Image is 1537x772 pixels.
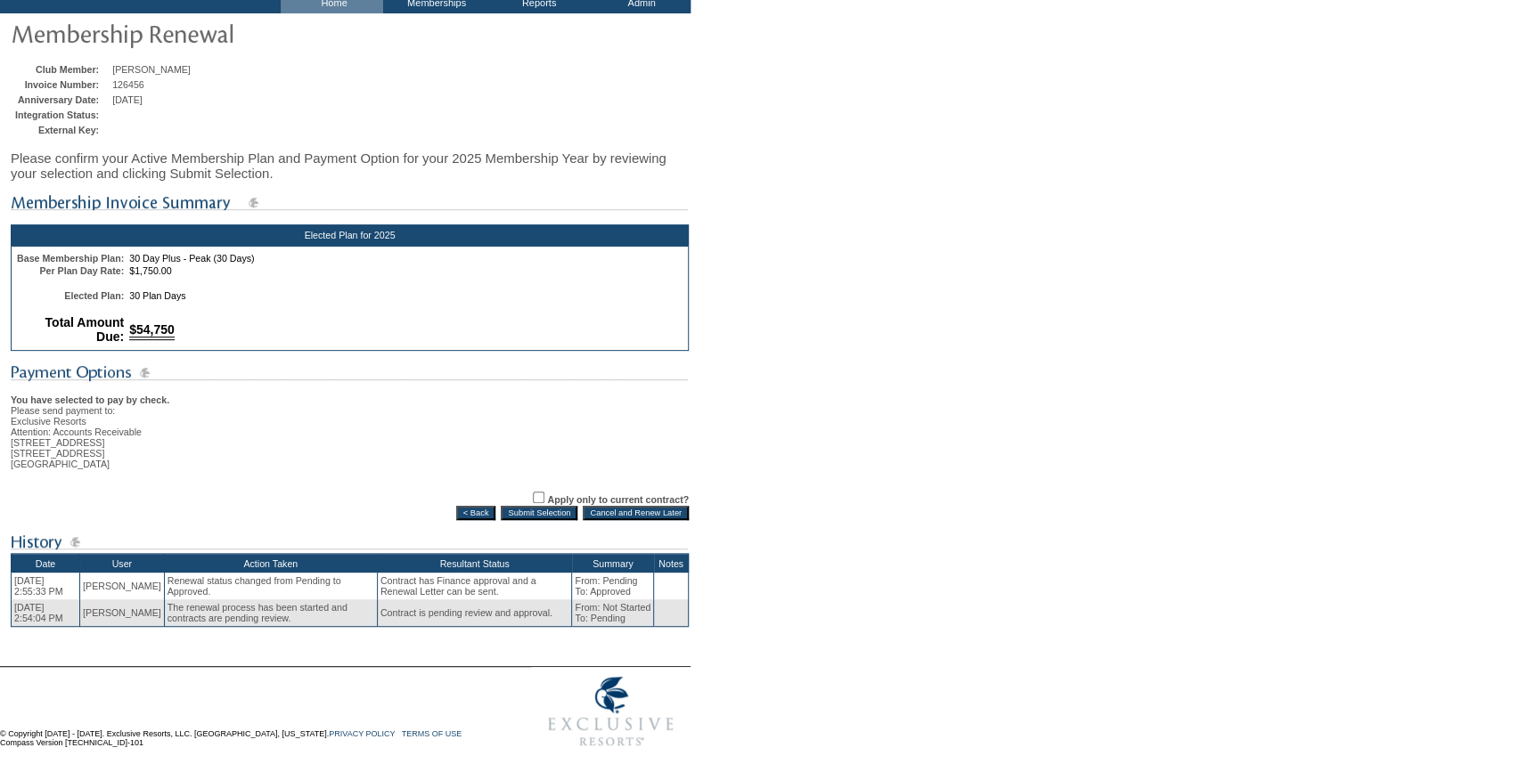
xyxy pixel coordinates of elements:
b: You have selected to pay by check. [11,394,169,405]
td: $1,750.00 [127,265,684,276]
input: Cancel and Renew Later [583,506,689,520]
td: [PERSON_NAME] [80,573,165,599]
td: Anniversary Date: [15,94,108,105]
b: Elected Plan: [64,290,124,301]
span: [DATE] [112,94,143,105]
img: subTtlHistory.gif [11,531,688,553]
th: Resultant Status [377,554,572,573]
td: Club Member: [15,64,108,75]
td: Renewal status changed from Pending to Approved. [164,573,377,599]
td: 30 Plan Days [127,290,684,301]
img: subTtlMembershipInvoiceSummary.gif [11,191,688,214]
span: $54,750 [129,322,175,340]
input: Submit Selection [501,506,577,520]
div: Please send payment to: Exclusive Resorts Attention: Accounts Receivable [STREET_ADDRESS] [STREET... [11,384,689,469]
a: TERMS OF USE [402,729,462,738]
div: Elected Plan for 2025 [11,224,689,246]
th: Summary [572,554,654,573]
td: The renewal process has been started and contracts are pending review. [164,599,377,627]
th: Notes [654,554,689,573]
img: subTtlPaymentOptions.gif [11,362,688,384]
div: Please confirm your Active Membership Plan and Payment Option for your 2025 Membership Year by re... [11,142,689,190]
td: 30 Day Plus - Peak (30 Days) [127,253,684,264]
td: External Key: [15,125,108,135]
td: [PERSON_NAME] [80,599,165,627]
td: [DATE] 2:55:33 PM [12,573,80,599]
label: Apply only to current contract? [547,494,689,505]
td: Contract is pending review and approval. [377,599,572,627]
span: [PERSON_NAME] [112,64,191,75]
td: Invoice Number: [15,79,108,90]
img: pgTtlMembershipRenewal.gif [11,15,367,51]
input: < Back [456,506,496,520]
a: PRIVACY POLICY [329,729,395,738]
b: Per Plan Day Rate: [39,265,124,276]
th: User [80,554,165,573]
span: 126456 [112,79,144,90]
td: From: Not Started To: Pending [572,599,654,627]
td: From: Pending To: Approved [572,573,654,599]
img: Exclusive Resorts [531,667,691,756]
td: Integration Status: [15,110,108,120]
td: [DATE] 2:54:04 PM [12,599,80,627]
td: Contract has Finance approval and a Renewal Letter can be sent. [377,573,572,599]
th: Date [12,554,80,573]
th: Action Taken [164,554,377,573]
b: Total Amount Due: [45,315,125,344]
b: Base Membership Plan: [17,253,124,264]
